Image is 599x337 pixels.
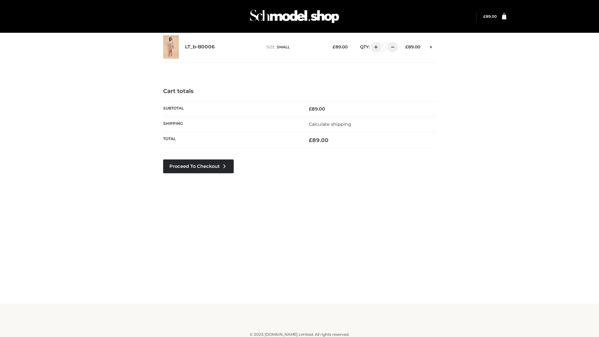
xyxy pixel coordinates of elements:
a: LT_b-B0006 [185,44,215,50]
bdi: 89.00 [483,14,497,19]
span: £ [405,44,408,49]
a: Proceed to Checkout [163,159,234,173]
div: QTY: [354,42,396,52]
bdi: 89.00 [405,44,420,49]
span: £ [483,14,486,19]
bdi: 89.00 [309,137,329,143]
span: £ [333,44,335,49]
span: £ [309,137,312,143]
a: Remove this item [426,42,436,50]
span: £ [309,106,312,112]
th: Subtotal [163,101,299,116]
h4: Cart totals [163,88,436,95]
bdi: 89.00 [333,44,348,49]
p: size : [266,44,323,50]
span: SMALL [277,45,290,49]
img: Schmodel Admin 964 [248,4,341,29]
th: Shipping [163,116,299,132]
a: Calculate shipping [309,121,351,127]
th: Total [163,132,299,149]
bdi: 89.00 [309,106,325,112]
a: £89.00 [483,14,497,19]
